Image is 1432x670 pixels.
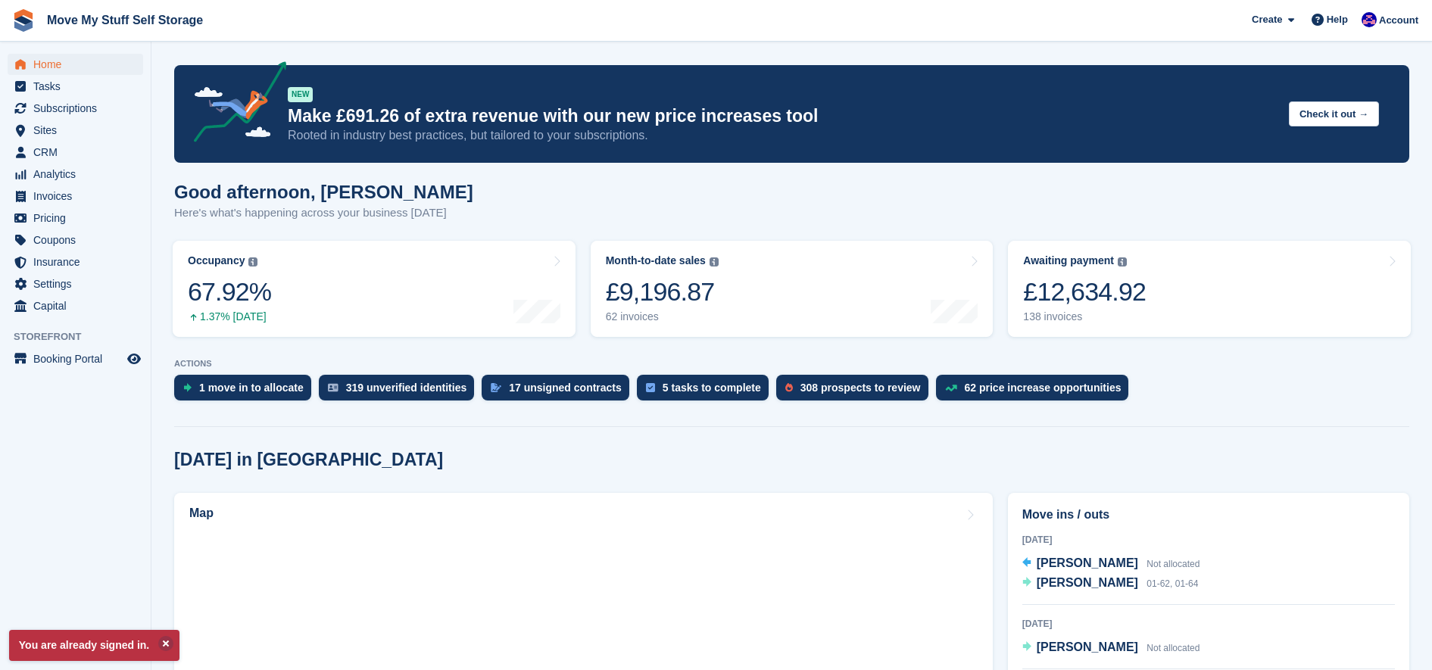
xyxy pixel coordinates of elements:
[189,506,214,520] h2: Map
[1008,241,1411,337] a: Awaiting payment £12,634.92 138 invoices
[188,254,245,267] div: Occupancy
[33,273,124,294] span: Settings
[606,310,719,323] div: 62 invoices
[1037,640,1138,653] span: [PERSON_NAME]
[319,375,482,408] a: 319 unverified identities
[33,120,124,141] span: Sites
[8,207,143,229] a: menu
[188,310,271,323] div: 1.37% [DATE]
[183,383,192,392] img: move_ins_to_allocate_icon-fdf77a2bb77ea45bf5b3d319d69a93e2d87916cf1d5bf7949dd705db3b84f3ca.svg
[591,241,994,337] a: Month-to-date sales £9,196.87 62 invoices
[1022,506,1395,524] h2: Move ins / outs
[8,251,143,273] a: menu
[1037,556,1138,569] span: [PERSON_NAME]
[174,204,473,222] p: Here's what's happening across your business [DATE]
[188,276,271,307] div: 67.92%
[14,329,151,344] span: Storefront
[1147,559,1200,569] span: Not allocated
[1023,254,1114,267] div: Awaiting payment
[965,382,1122,394] div: 62 price increase opportunities
[8,142,143,163] a: menu
[8,295,143,316] a: menu
[8,98,143,119] a: menu
[1023,310,1146,323] div: 138 invoices
[248,257,257,266] img: icon-info-grey-7440780725fd019a000dd9b08b2336e03edf1995a4989e88bcd33f0948082b44.svg
[33,54,124,75] span: Home
[288,105,1277,127] p: Make £691.26 of extra revenue with our new price increases tool
[1289,101,1379,126] button: Check it out →
[1252,12,1282,27] span: Create
[1379,13,1418,28] span: Account
[1023,276,1146,307] div: £12,634.92
[33,229,124,251] span: Coupons
[174,375,319,408] a: 1 move in to allocate
[328,383,339,392] img: verify_identity-adf6edd0f0f0b5bbfe63781bf79b02c33cf7c696d77639b501bdc392416b5a36.svg
[606,254,706,267] div: Month-to-date sales
[9,630,179,661] p: You are already signed in.
[637,375,776,408] a: 5 tasks to complete
[710,257,719,266] img: icon-info-grey-7440780725fd019a000dd9b08b2336e03edf1995a4989e88bcd33f0948082b44.svg
[663,382,761,394] div: 5 tasks to complete
[41,8,209,33] a: Move My Stuff Self Storage
[33,76,124,97] span: Tasks
[1327,12,1348,27] span: Help
[174,359,1409,369] p: ACTIONS
[288,87,313,102] div: NEW
[33,185,124,207] span: Invoices
[33,251,124,273] span: Insurance
[1147,578,1198,589] span: 01-62, 01-64
[1022,617,1395,631] div: [DATE]
[8,76,143,97] a: menu
[125,350,143,368] a: Preview store
[346,382,467,394] div: 319 unverified identities
[1022,533,1395,547] div: [DATE]
[509,382,622,394] div: 17 unsigned contracts
[945,385,957,391] img: price_increase_opportunities-93ffe204e8149a01c8c9dc8f82e8f89637d9d84a8eef4429ea346261dce0b2c0.svg
[181,61,287,148] img: price-adjustments-announcement-icon-8257ccfd72463d97f412b2fc003d46551f7dbcb40ab6d574587a9cd5c0d94...
[199,382,304,394] div: 1 move in to allocate
[1022,638,1200,658] a: [PERSON_NAME] Not allocated
[646,383,655,392] img: task-75834270c22a3079a89374b754ae025e5fb1db73e45f91037f5363f120a921f8.svg
[8,54,143,75] a: menu
[491,383,501,392] img: contract_signature_icon-13c848040528278c33f63329250d36e43548de30e8caae1d1a13099fd9432cc5.svg
[174,450,443,470] h2: [DATE] in [GEOGRAPHIC_DATA]
[8,348,143,369] a: menu
[1022,554,1200,574] a: [PERSON_NAME] Not allocated
[8,120,143,141] a: menu
[8,229,143,251] a: menu
[173,241,576,337] a: Occupancy 67.92% 1.37% [DATE]
[785,383,793,392] img: prospect-51fa495bee0391a8d652442698ab0144808aea92771e9ea1ae160a38d050c398.svg
[800,382,921,394] div: 308 prospects to review
[1147,643,1200,653] span: Not allocated
[776,375,936,408] a: 308 prospects to review
[33,348,124,369] span: Booking Portal
[33,164,124,185] span: Analytics
[8,273,143,294] a: menu
[1037,576,1138,589] span: [PERSON_NAME]
[8,185,143,207] a: menu
[1118,257,1127,266] img: icon-info-grey-7440780725fd019a000dd9b08b2336e03edf1995a4989e88bcd33f0948082b44.svg
[606,276,719,307] div: £9,196.87
[33,295,124,316] span: Capital
[174,182,473,202] h1: Good afternoon, [PERSON_NAME]
[12,9,35,32] img: stora-icon-8386f47178a22dfd0bd8f6a31ec36ba5ce8667c1dd55bd0f319d3a0aa187defe.svg
[482,375,637,408] a: 17 unsigned contracts
[1362,12,1377,27] img: Jade Whetnall
[288,127,1277,144] p: Rooted in industry best practices, but tailored to your subscriptions.
[936,375,1137,408] a: 62 price increase opportunities
[33,98,124,119] span: Subscriptions
[33,142,124,163] span: CRM
[1022,574,1199,594] a: [PERSON_NAME] 01-62, 01-64
[33,207,124,229] span: Pricing
[8,164,143,185] a: menu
